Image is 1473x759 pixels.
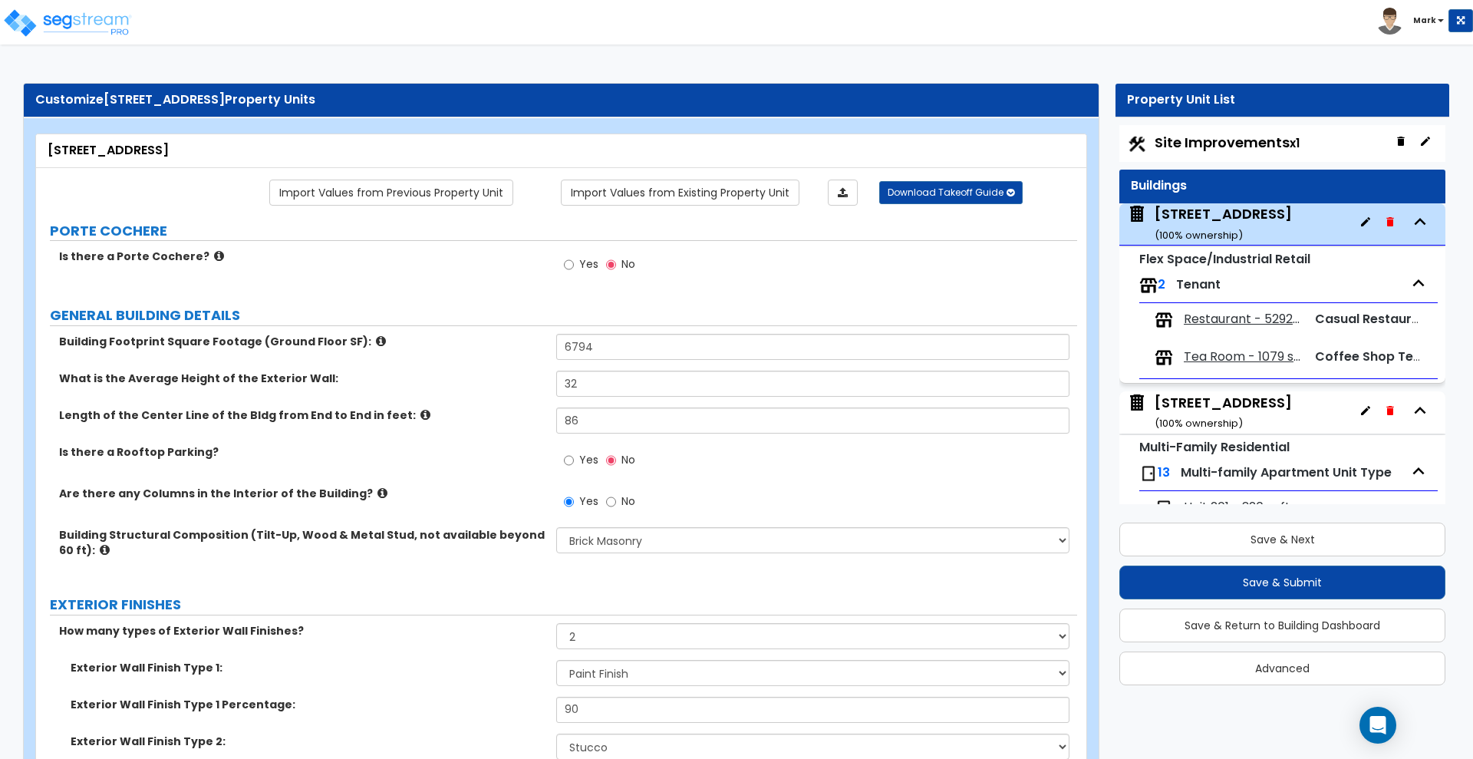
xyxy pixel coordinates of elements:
img: avatar.png [1376,8,1403,35]
label: Exterior Wall Finish Type 1: [71,660,545,675]
button: Save & Return to Building Dashboard [1119,609,1445,642]
span: Tenant [1176,276,1221,293]
label: What is the Average Height of the Exterior Wall: [59,371,545,386]
span: Download Takeoff Guide [888,186,1003,199]
a: Import the dynamic attributes value through Excel sheet [828,180,858,206]
span: Yes [579,452,598,467]
img: door.png [1139,464,1158,483]
label: EXTERIOR FINISHES [50,595,1077,615]
i: click for more info! [377,487,387,499]
span: No [621,493,635,509]
small: Multi-Family Residential [1139,438,1290,456]
label: Exterior Wall Finish Type 2: [71,734,545,749]
span: No [621,452,635,467]
span: 13 [1158,464,1170,481]
span: 9 N Central Ave Floor 1 [1127,204,1292,243]
small: x1 [1290,135,1300,151]
button: Save & Submit [1119,566,1445,599]
div: [STREET_ADDRESS] [1155,204,1292,243]
label: How many types of Exterior Wall Finishes? [59,623,545,639]
label: Is there a Rooftop Parking? [59,444,545,460]
img: Construction.png [1127,134,1147,154]
label: GENERAL BUILDING DETAILS [50,305,1077,325]
div: [STREET_ADDRESS] [1155,393,1292,432]
div: Open Intercom Messenger [1359,707,1396,744]
i: click for more info! [376,335,386,347]
input: Yes [564,256,574,273]
a: Import the dynamic attribute values from previous properties. [269,180,513,206]
b: Mark [1413,15,1436,26]
span: 9 N Central Floor 2 & 3 [1127,393,1292,432]
label: Is there a Porte Cochere? [59,249,545,264]
div: Property Unit List [1127,91,1438,109]
span: Yes [579,256,598,272]
span: Site Improvements [1155,133,1300,152]
a: Import the dynamic attribute values from existing properties. [561,180,799,206]
span: Yes [579,493,598,509]
label: Length of the Center Line of the Bldg from End to End in feet: [59,408,545,423]
span: Tea Room - 1079 sqft [1184,348,1302,366]
small: Flex Space/Industrial Retail [1139,250,1310,268]
label: Exterior Wall Finish Type 1 Percentage: [71,697,545,712]
input: Yes [564,493,574,510]
label: PORTE COCHERE [50,221,1077,241]
span: No [621,256,635,272]
span: Multi-family Apartment Unit Type [1181,464,1392,481]
input: No [606,256,616,273]
input: Yes [564,452,574,469]
div: Customize Property Units [35,91,1087,109]
img: building.svg [1127,204,1147,224]
div: [STREET_ADDRESS] [48,142,1075,160]
small: ( 100 % ownership) [1155,416,1243,431]
img: door.png [1155,499,1173,517]
span: 2 [1158,276,1165,293]
input: No [606,493,616,510]
span: [STREET_ADDRESS] [104,91,225,108]
div: Buildings [1131,177,1434,195]
label: Building Footprint Square Footage (Ground Floor SF): [59,334,545,349]
input: No [606,452,616,469]
button: Save & Next [1119,523,1445,556]
img: tenants.png [1155,348,1173,367]
small: ( 100 % ownership) [1155,228,1243,243]
i: click for more info! [214,250,224,262]
label: Building Structural Composition (Tilt-Up, Wood & Metal Stud, not available beyond 60 ft): [59,527,545,558]
span: Restaurant - 5292 sqft [1184,311,1302,328]
button: Download Takeoff Guide [879,181,1023,204]
i: click for more info! [420,409,430,421]
img: tenants.png [1139,276,1158,295]
button: Advanced [1119,652,1445,685]
span: Unit 201 - 326 sqft [1184,499,1290,516]
img: logo_pro_r.png [2,8,133,38]
span: Coffee Shop Tenant [1315,348,1442,365]
img: tenants.png [1155,311,1173,329]
i: click for more info! [100,544,110,556]
label: Are there any Columns in the Interior of the Building? [59,486,545,501]
img: building.svg [1127,393,1147,413]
